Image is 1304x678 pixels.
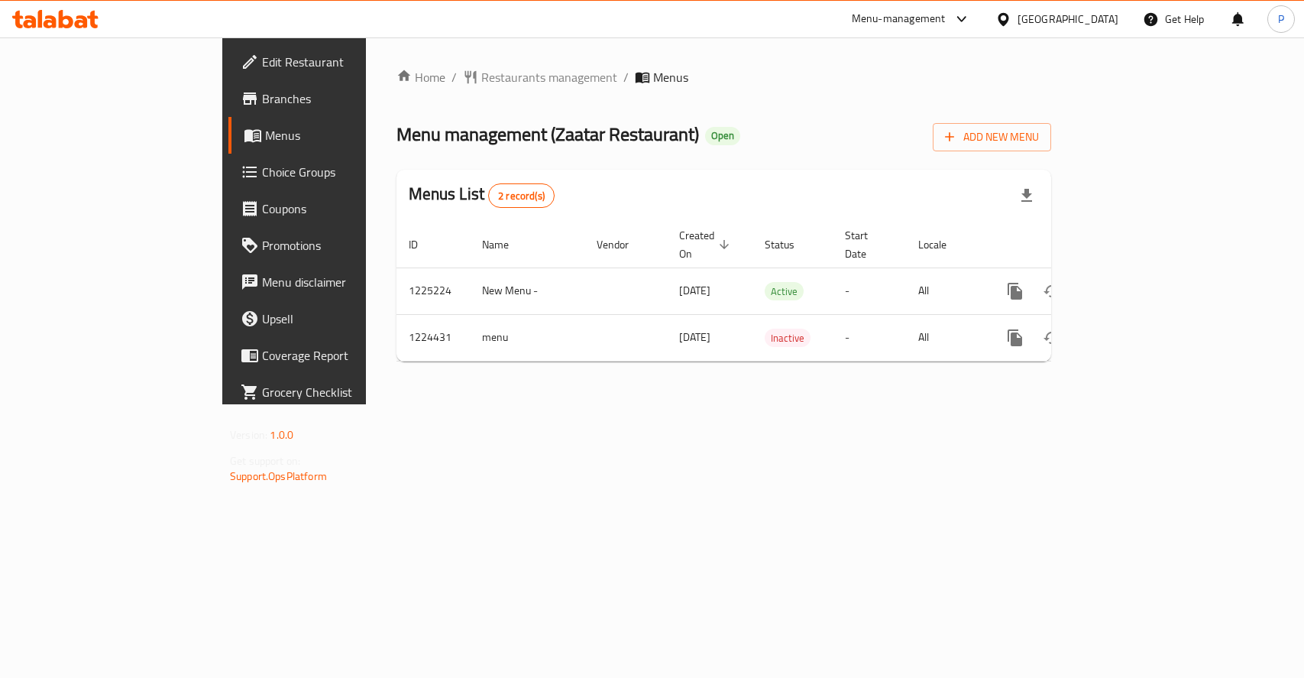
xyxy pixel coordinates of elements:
td: menu [470,314,584,361]
a: Coupons [228,190,440,227]
span: Upsell [262,310,428,328]
a: Branches [228,80,440,117]
button: Change Status [1034,273,1070,310]
a: Menus [228,117,440,154]
span: Created On [679,226,734,263]
span: Menus [265,126,428,144]
span: Locale [918,235,966,254]
span: Menu management ( Zaatar Restaurant ) [396,117,699,151]
button: more [997,320,1034,356]
span: Add New Menu [945,128,1039,147]
span: 1.0.0 [270,425,293,445]
a: Menu disclaimer [228,264,440,300]
span: Get support on: [230,451,300,471]
span: Vendor [597,235,649,254]
span: Active [765,283,804,300]
span: Menu disclaimer [262,273,428,291]
button: Change Status [1034,320,1070,356]
a: Coverage Report [228,337,440,374]
a: Support.OpsPlatform [230,466,327,486]
span: Choice Groups [262,163,428,181]
span: 2 record(s) [489,189,554,203]
span: Inactive [765,329,811,347]
table: enhanced table [396,222,1156,362]
span: ID [409,235,438,254]
span: Name [482,235,529,254]
li: / [623,68,629,86]
span: Menus [653,68,688,86]
a: Upsell [228,300,440,337]
div: Open [705,127,740,145]
div: Active [765,282,804,300]
span: Promotions [262,236,428,255]
span: [DATE] [679,327,710,347]
th: Actions [985,222,1156,268]
div: Menu-management [852,10,946,28]
td: - [833,268,906,314]
button: Add New Menu [933,123,1051,151]
div: Export file [1008,177,1045,214]
td: All [906,314,985,361]
span: Branches [262,89,428,108]
li: / [451,68,457,86]
span: Status [765,235,814,254]
a: Edit Restaurant [228,44,440,80]
h2: Menus List [409,183,555,208]
a: Choice Groups [228,154,440,190]
span: Start Date [845,226,888,263]
span: Grocery Checklist [262,383,428,401]
span: Edit Restaurant [262,53,428,71]
nav: breadcrumb [396,68,1051,86]
span: Restaurants management [481,68,617,86]
td: New Menu - [470,268,584,314]
div: [GEOGRAPHIC_DATA] [1018,11,1118,28]
div: Total records count [488,183,555,208]
button: more [997,273,1034,310]
span: Coupons [262,200,428,218]
a: Promotions [228,227,440,264]
span: Open [705,129,740,142]
a: Restaurants management [463,68,617,86]
span: [DATE] [679,281,710,300]
a: Grocery Checklist [228,374,440,410]
span: Coverage Report [262,346,428,365]
td: All [906,268,985,314]
span: Version: [230,425,267,445]
span: P [1278,11,1284,28]
td: - [833,314,906,361]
